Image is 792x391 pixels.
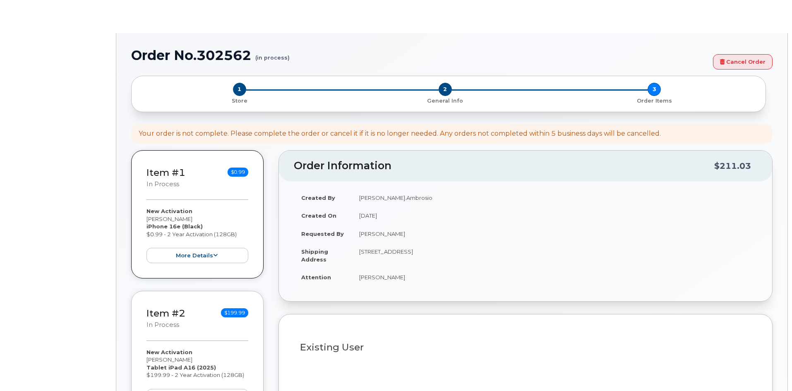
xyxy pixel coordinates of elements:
h2: Order Information [294,160,714,172]
span: $199.99 [221,308,248,317]
a: Item #1 [146,167,185,178]
a: Cancel Order [713,54,773,70]
div: [PERSON_NAME] $0.99 - 2 Year Activation (128GB) [146,207,248,263]
strong: Shipping Address [301,248,328,263]
strong: iPhone 16e (Black) [146,223,203,230]
strong: Created On [301,212,336,219]
h1: Order No.302562 [131,48,709,62]
strong: Tablet iPad A16 (2025) [146,364,216,371]
strong: New Activation [146,349,192,355]
button: more details [146,248,248,263]
div: $211.03 [714,158,751,174]
small: in process [146,180,179,188]
span: $0.99 [228,168,248,177]
small: in process [146,321,179,329]
td: [PERSON_NAME] [352,225,757,243]
p: General Info [344,97,546,105]
a: 2 General Info [341,96,550,105]
td: [DATE] [352,206,757,225]
p: Store [142,97,337,105]
strong: Created By [301,194,335,201]
td: [PERSON_NAME] [352,268,757,286]
span: 2 [439,83,452,96]
strong: Requested By [301,230,344,237]
td: [STREET_ADDRESS] [352,242,757,268]
strong: Attention [301,274,331,281]
a: Item #2 [146,307,185,319]
div: Your order is not complete. Please complete the order or cancel it if it is no longer needed. Any... [139,129,661,139]
a: 1 Store [138,96,341,105]
span: 1 [233,83,246,96]
h3: Existing User [300,342,751,353]
small: (in process) [255,48,290,61]
strong: New Activation [146,208,192,214]
td: [PERSON_NAME].Ambrosio [352,189,757,207]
